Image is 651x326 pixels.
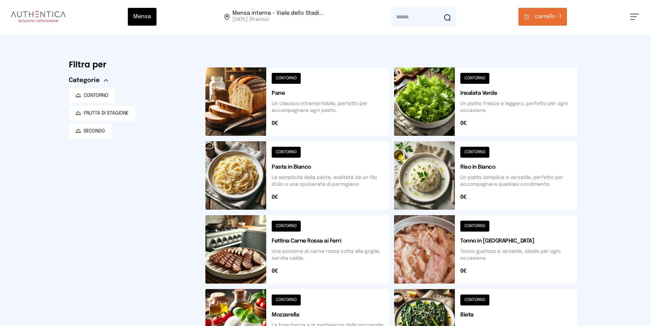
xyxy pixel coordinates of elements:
[232,11,323,23] span: Viale dello Stadio, 77, 05100 Terni TR, Italia
[69,88,115,103] button: CONTORNO
[11,11,66,22] img: logo.8f33a47.png
[69,76,108,85] button: Categorie
[69,123,112,139] button: SECONDO
[84,128,105,134] span: SECONDO
[69,106,136,121] button: FRUTTA DI STAGIONE
[69,59,194,70] h6: Filtra per
[535,13,561,21] span: 1
[232,16,323,23] span: [DATE] (Pranzo)
[84,92,108,99] span: CONTORNO
[84,110,129,117] span: FRUTTA DI STAGIONE
[518,8,567,26] button: carrello •1
[128,8,157,26] button: Mensa
[535,13,559,21] span: carrello •
[69,76,100,85] span: Categorie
